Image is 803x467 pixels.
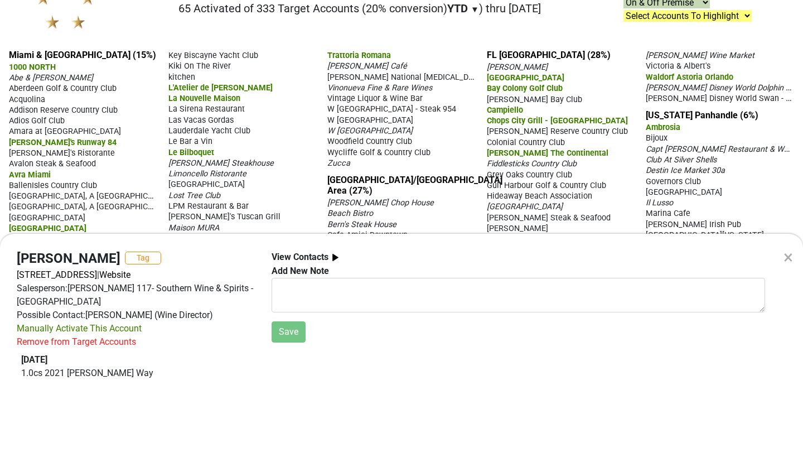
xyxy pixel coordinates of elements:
a: Website [99,269,130,280]
h4: [PERSON_NAME] [17,251,120,267]
img: arrow_right.svg [328,251,342,264]
b: Add New Note [272,266,329,276]
b: View Contacts [272,252,328,262]
a: [STREET_ADDRESS] [17,269,97,280]
div: Salesperson: [PERSON_NAME] 117- Southern Wine & Spirits - [GEOGRAPHIC_DATA] [17,282,255,309]
span: | [97,269,99,280]
div: Manually Activate This Account [17,322,142,335]
div: Possible Contact: [PERSON_NAME] (Wine Director) [17,309,255,322]
button: Tag [125,252,161,264]
div: × [783,244,793,271]
button: Save [272,321,306,343]
div: Remove from Target Accounts [17,335,136,349]
p: 1.0 cs 2021 [PERSON_NAME] Way [21,367,250,380]
div: [DATE] [21,353,250,367]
